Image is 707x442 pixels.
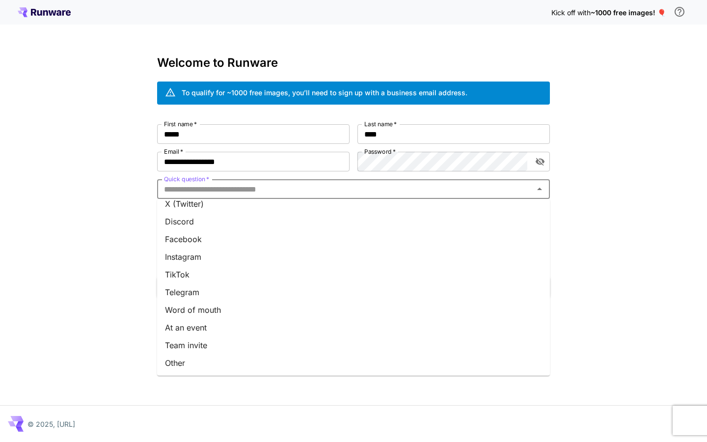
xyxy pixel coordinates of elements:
label: Email [164,147,183,156]
li: X (Twitter) [157,195,550,213]
li: Discord [157,213,550,230]
label: Password [364,147,396,156]
li: Instagram [157,248,550,266]
li: At an event [157,319,550,336]
span: Kick off with [551,8,591,17]
div: To qualify for ~1000 free images, you’ll need to sign up with a business email address. [182,87,467,98]
li: Other [157,354,550,372]
li: Facebook [157,230,550,248]
label: Quick question [164,175,209,183]
button: In order to qualify for free credit, you need to sign up with a business email address and click ... [670,2,689,22]
h3: Welcome to Runware [157,56,550,70]
li: TikTok [157,266,550,283]
label: Last name [364,120,397,128]
span: ~1000 free images! 🎈 [591,8,666,17]
li: Team invite [157,336,550,354]
label: First name [164,120,197,128]
button: toggle password visibility [531,153,549,170]
button: Close [533,182,546,196]
p: © 2025, [URL] [27,419,75,429]
li: Telegram [157,283,550,301]
li: Word of mouth [157,301,550,319]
